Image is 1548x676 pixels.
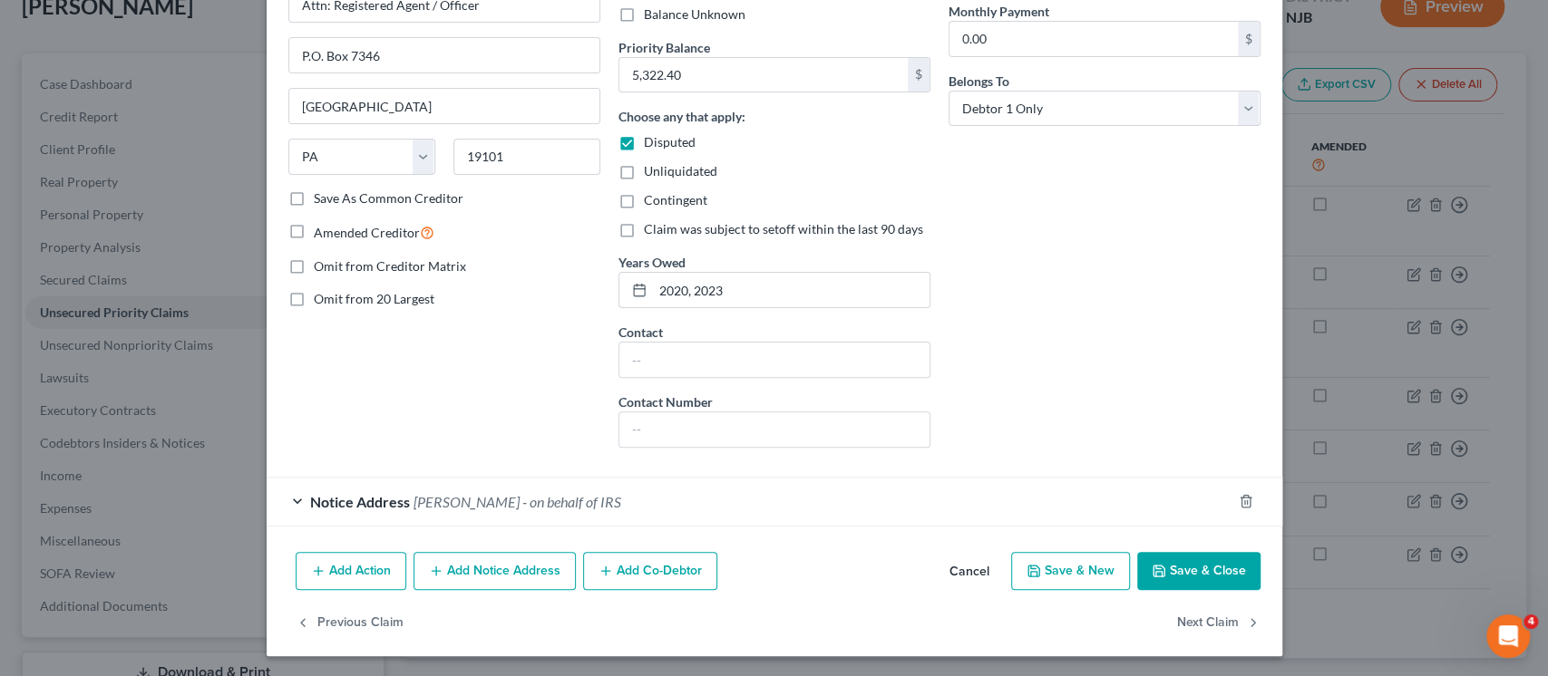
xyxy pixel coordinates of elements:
[935,554,1004,590] button: Cancel
[644,134,696,150] span: Disputed
[414,493,621,510] span: [PERSON_NAME] - on behalf of IRS
[618,107,745,126] label: Choose any that apply:
[908,58,930,92] div: $
[619,412,930,447] input: --
[289,38,599,72] input: Apt, Suite, etc...
[314,258,466,274] span: Omit from Creditor Matrix
[619,343,930,377] input: --
[619,58,908,92] input: 0.00
[1238,22,1260,56] div: $
[644,163,717,179] span: Unliquidated
[453,139,600,175] input: Enter zip...
[618,253,686,272] label: Years Owed
[296,604,404,642] button: Previous Claim
[949,73,1009,89] span: Belongs To
[644,221,923,237] span: Claim was subject to setoff within the last 90 days
[1524,614,1538,629] span: 4
[314,225,420,240] span: Amended Creditor
[1177,604,1261,642] button: Next Claim
[1011,552,1130,590] button: Save & New
[618,323,663,342] label: Contact
[583,552,717,590] button: Add Co-Debtor
[949,22,1238,56] input: 0.00
[314,189,463,208] label: Save As Common Creditor
[618,392,713,411] label: Contact Number
[296,552,406,590] button: Add Action
[1137,552,1261,590] button: Save & Close
[310,493,410,510] span: Notice Address
[618,38,710,57] label: Priority Balance
[653,273,930,307] input: --
[414,552,576,590] button: Add Notice Address
[314,291,434,306] span: Omit from 20 Largest
[644,5,745,24] label: Balance Unknown
[1486,614,1530,658] iframe: Intercom live chat
[289,89,599,123] input: Enter city...
[949,2,1049,21] label: Monthly Payment
[644,192,707,208] span: Contingent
